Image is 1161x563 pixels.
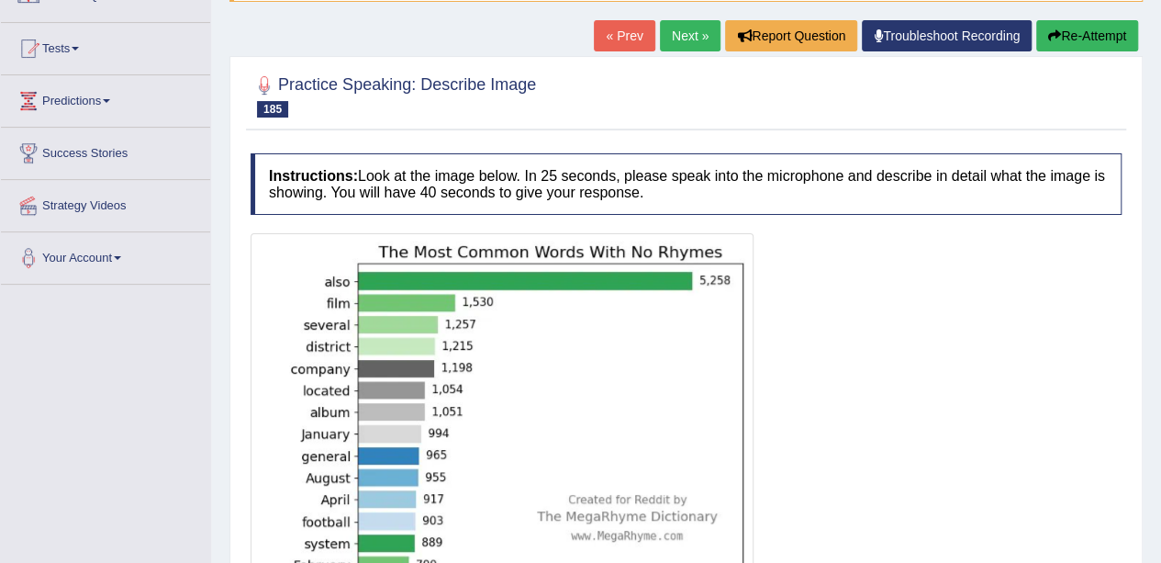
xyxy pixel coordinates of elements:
button: Re-Attempt [1036,20,1138,51]
a: Strategy Videos [1,180,210,226]
a: Your Account [1,232,210,278]
a: Success Stories [1,128,210,174]
h2: Practice Speaking: Describe Image [251,72,536,118]
a: Tests [1,23,210,69]
button: Report Question [725,20,857,51]
b: Instructions: [269,168,358,184]
span: 185 [257,101,288,118]
a: « Prev [594,20,654,51]
a: Next » [660,20,720,51]
a: Troubleshoot Recording [862,20,1032,51]
h4: Look at the image below. In 25 seconds, please speak into the microphone and describe in detail w... [251,153,1122,215]
a: Predictions [1,75,210,121]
